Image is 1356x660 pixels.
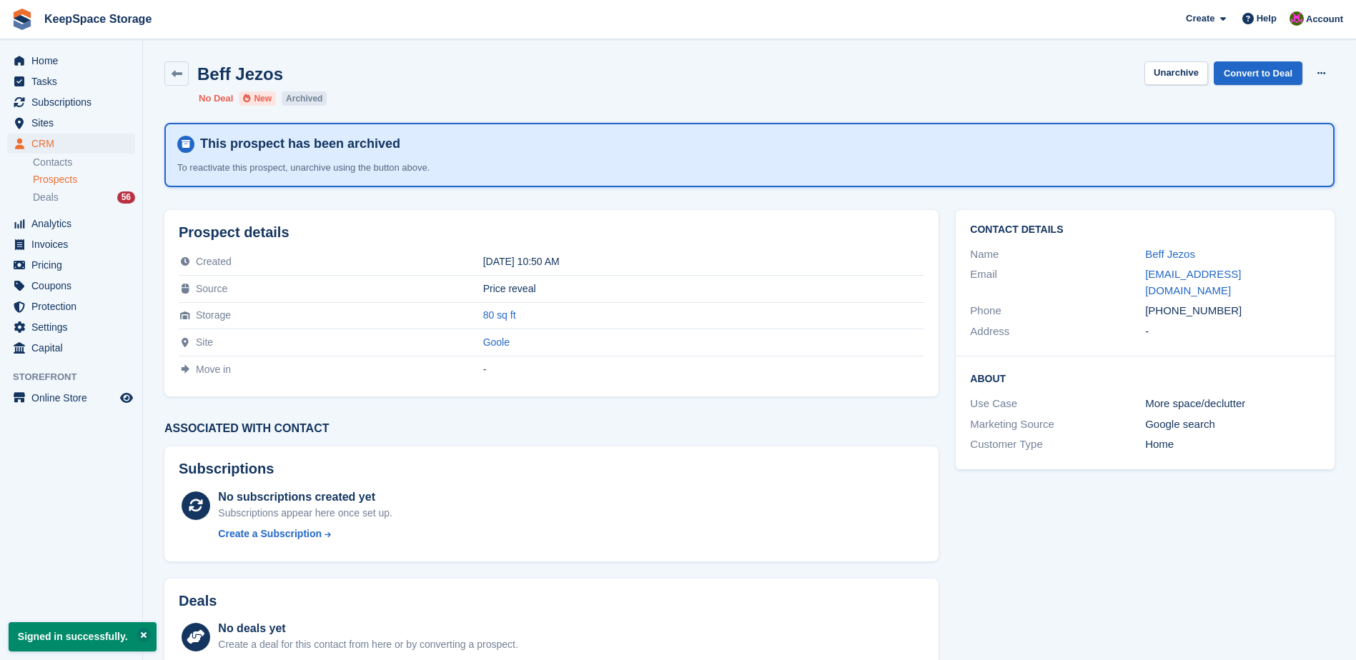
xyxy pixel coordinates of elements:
h3: Associated with contact [164,422,939,435]
a: menu [7,92,135,112]
button: Unarchive [1144,61,1208,85]
a: Beff Jezos [1145,248,1195,260]
div: Email [970,266,1145,299]
div: Subscriptions appear here once set up. [218,506,392,521]
a: [EMAIL_ADDRESS][DOMAIN_NAME] [1145,268,1241,296]
h2: About [970,371,1320,385]
h4: This prospect has been archived [194,136,1322,152]
span: Create [1186,11,1214,26]
span: Storage [196,309,231,321]
div: Marketing Source [970,416,1145,433]
div: Home [1145,436,1320,453]
a: menu [7,51,135,71]
a: Convert to Deal [1214,61,1302,85]
span: Analytics [31,214,117,234]
span: Coupons [31,276,117,296]
a: menu [7,214,135,234]
a: menu [7,296,135,316]
span: Created [196,256,232,267]
div: Name [970,246,1145,263]
a: menu [7,134,135,154]
a: Deals 56 [33,190,135,205]
p: To reactivate this prospect, unarchive using the button above. [177,161,678,175]
a: Goole [483,336,510,348]
li: No Deal [199,91,233,106]
span: Home [31,51,117,71]
span: Settings [31,317,117,337]
a: Prospects [33,172,135,187]
span: Invoices [31,234,117,254]
a: 80 sq ft [483,309,516,321]
span: Sites [31,113,117,133]
div: [PHONE_NUMBER] [1145,303,1320,319]
span: Pricing [31,255,117,275]
div: Customer Type [970,436,1145,453]
a: menu [7,113,135,133]
li: Archived [282,91,327,106]
img: John Fletcher [1290,11,1304,26]
a: Contacts [33,156,135,169]
span: Account [1306,12,1343,26]
div: - [1145,324,1320,340]
span: CRM [31,134,117,154]
h2: Deals [179,593,217,609]
span: Storefront [13,370,142,384]
a: menu [7,71,135,91]
a: Preview store [118,389,135,406]
h2: Beff Jezos [197,64,283,84]
div: Phone [970,303,1145,319]
div: - [483,364,925,375]
div: 56 [117,191,135,204]
div: Address [970,324,1145,340]
a: menu [7,338,135,358]
span: Tasks [31,71,117,91]
span: Site [196,336,213,348]
span: Subscriptions [31,92,117,112]
div: Use Case [970,396,1145,412]
img: stora-icon-8386f47178a22dfd0bd8f6a31ec36ba5ce8667c1dd55bd0f319d3a0aa187defe.svg [11,9,33,30]
h2: Prospect details [179,224,924,241]
h2: Contact Details [970,224,1320,236]
span: Capital [31,338,117,358]
div: Create a Subscription [218,526,322,541]
div: Price reveal [483,283,925,294]
a: KeepSpace Storage [39,7,157,31]
a: menu [7,317,135,337]
li: New [239,91,276,106]
a: menu [7,234,135,254]
p: Signed in successfully. [9,622,157,651]
span: Online Store [31,388,117,408]
h2: Subscriptions [179,461,924,477]
div: No subscriptions created yet [218,489,392,506]
a: menu [7,255,135,275]
div: No deals yet [218,620,518,637]
span: Help [1257,11,1277,26]
a: Create a Subscription [218,526,392,541]
span: Prospects [33,173,77,186]
span: Protection [31,296,117,316]
div: [DATE] 10:50 AM [483,256,925,267]
div: Google search [1145,416,1320,433]
a: menu [7,276,135,296]
a: menu [7,388,135,408]
span: Move in [196,364,231,375]
span: Deals [33,191,59,204]
span: Source [196,283,227,294]
div: More space/declutter [1145,396,1320,412]
div: Create a deal for this contact from here or by converting a prospect. [218,637,518,652]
